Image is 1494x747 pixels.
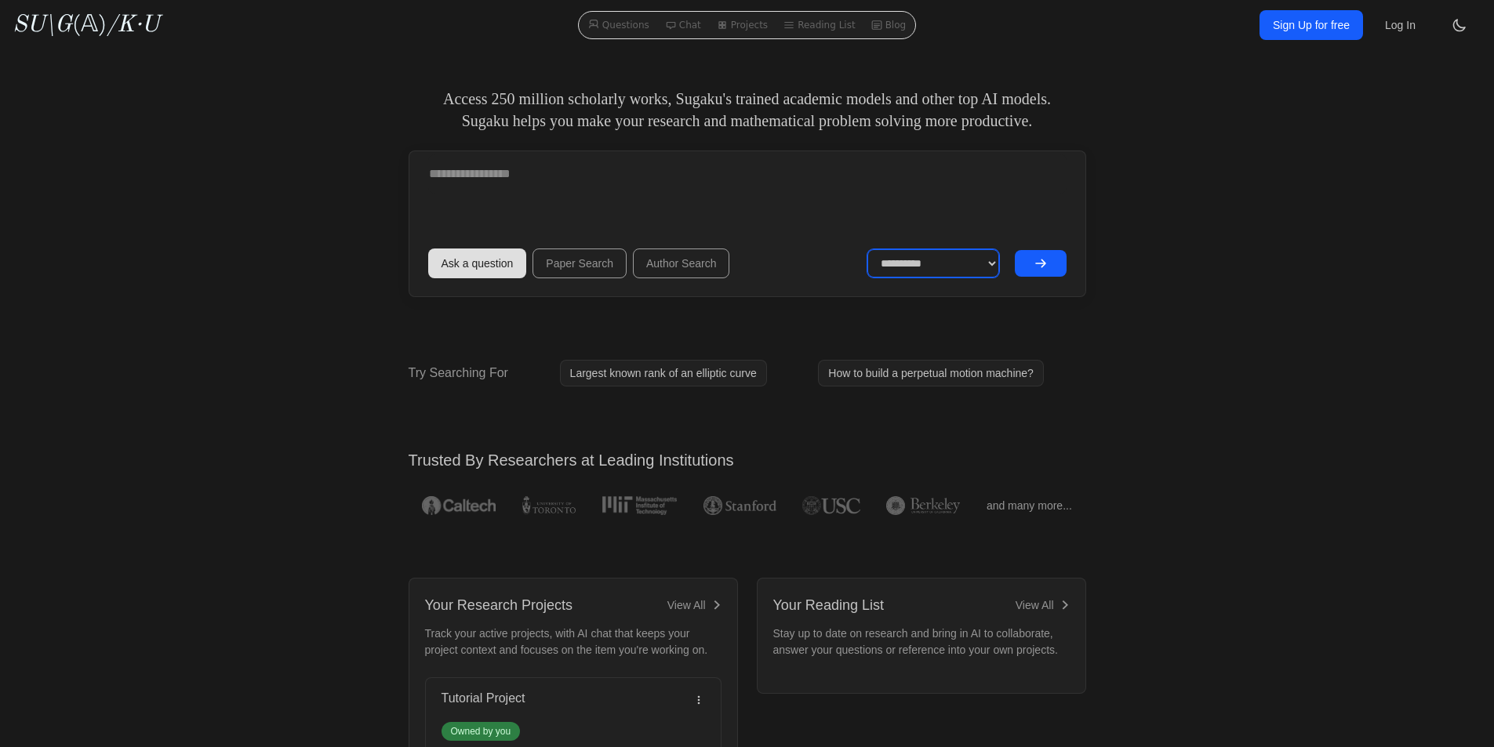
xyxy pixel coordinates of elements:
div: Your Research Projects [425,594,573,616]
p: Access 250 million scholarly works, Sugaku's trained academic models and other top AI models. Sug... [409,88,1086,132]
a: SU\G(𝔸)/K·U [13,11,159,39]
a: How to build a perpetual motion machine? [818,360,1044,386]
a: Log In [1376,11,1425,39]
p: Track your active projects, with AI chat that keeps your project context and focuses on the item ... [425,626,722,658]
button: Ask a question [428,248,527,278]
h2: Trusted By Researchers at Leading Institutions [409,449,1086,471]
img: Caltech [422,496,496,515]
span: and many more... [987,498,1072,513]
a: Projects [711,15,774,35]
button: Author Search [633,248,730,278]
p: Stay up to date on research and bring in AI to collaborate, answer your questions or reference in... [773,626,1070,658]
img: University of Toronto [522,496,576,515]
a: View All [667,597,722,613]
img: UC Berkeley [886,496,960,515]
i: /K·U [107,13,159,37]
a: Questions [582,15,656,35]
a: Tutorial Project [442,691,525,705]
div: Your Reading List [773,594,884,616]
a: Chat [659,15,707,35]
a: Reading List [777,15,862,35]
img: Stanford [703,496,776,515]
p: Try Searching For [409,364,508,383]
img: MIT [602,496,677,515]
div: Owned by you [451,725,511,738]
a: Blog [865,15,913,35]
div: View All [1016,597,1054,613]
button: Paper Search [533,248,627,278]
a: Sign Up for free [1260,10,1363,40]
img: USC [802,496,860,515]
a: Largest known rank of an elliptic curve [560,360,767,386]
div: View All [667,597,706,613]
i: SU\G [13,13,72,37]
a: View All [1016,597,1070,613]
